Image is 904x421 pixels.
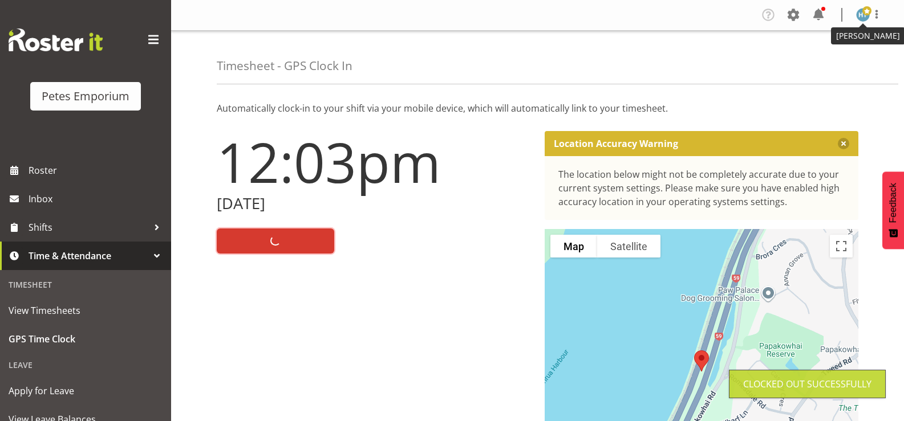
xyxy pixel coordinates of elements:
[217,195,531,212] h2: [DATE]
[9,302,163,319] span: View Timesheets
[888,183,898,223] span: Feedback
[217,131,531,193] h1: 12:03pm
[856,8,870,22] img: helena-tomlin701.jpg
[882,171,904,249] button: Feedback - Show survey
[3,296,168,325] a: View Timesheets
[217,101,858,115] p: Automatically clock-in to your shift via your mobile device, which will automatically link to you...
[9,330,163,348] span: GPS Time Clock
[9,28,103,51] img: Rosterit website logo
[3,273,168,296] div: Timesheet
[29,190,165,207] span: Inbox
[838,138,849,149] button: Close message
[558,167,845,209] div: The location below might not be completely accurate due to your current system settings. Please m...
[42,88,129,105] div: Petes Emporium
[29,247,148,264] span: Time & Attendance
[29,162,165,179] span: Roster
[743,377,871,391] div: Clocked out Successfully
[217,59,352,72] h4: Timesheet - GPS Clock In
[29,219,148,236] span: Shifts
[830,235,853,257] button: Toggle fullscreen view
[3,353,168,377] div: Leave
[554,138,678,149] p: Location Accuracy Warning
[9,382,163,399] span: Apply for Leave
[3,377,168,405] a: Apply for Leave
[597,235,660,257] button: Show satellite imagery
[550,235,597,257] button: Show street map
[3,325,168,353] a: GPS Time Clock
